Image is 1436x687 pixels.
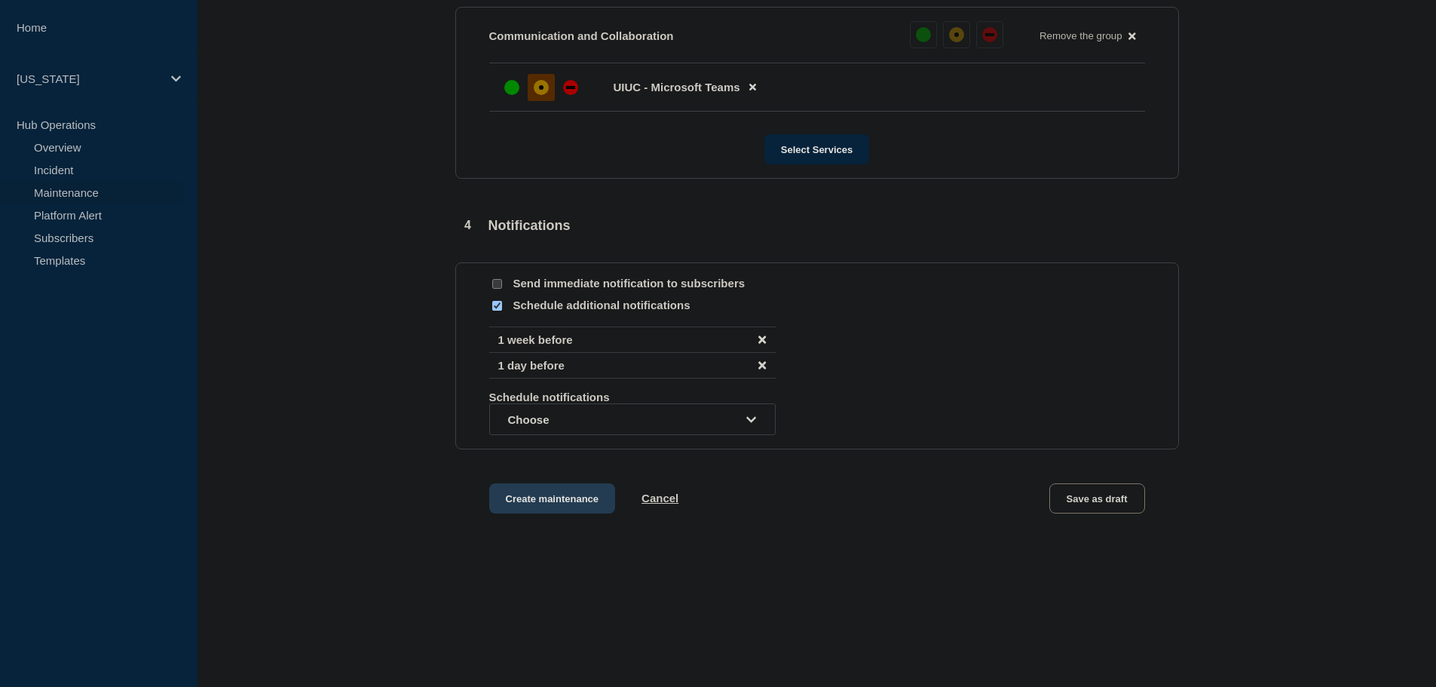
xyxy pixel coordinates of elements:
li: 1 day before [489,353,776,379]
p: Schedule additional notifications [513,299,755,313]
button: disable notification 1 week before [758,333,766,346]
button: Create maintenance [489,483,616,514]
span: UIUC - Microsoft Teams [614,81,740,94]
div: affected [949,27,964,42]
button: up [910,21,937,48]
button: disable notification 1 day before [758,359,766,372]
p: [US_STATE] [17,72,161,85]
button: Cancel [641,492,678,505]
input: Schedule additional notifications [492,301,502,311]
button: down [976,21,1003,48]
button: open dropdown [489,403,776,435]
p: Send immediate notification to subscribers [513,277,755,291]
div: up [916,27,931,42]
button: Remove the group [1030,21,1145,51]
div: down [563,80,578,95]
button: affected [943,21,970,48]
div: Notifications [455,213,571,238]
p: Communication and Collaboration [489,29,674,42]
p: Schedule notifications [489,391,730,403]
span: 4 [455,213,481,238]
div: up [504,80,519,95]
button: Select Services [764,134,869,164]
span: Remove the group [1039,30,1122,41]
input: Send immediate notification to subscribers [492,279,502,289]
li: 1 week before [489,327,776,353]
div: down [982,27,997,42]
div: affected [534,80,549,95]
button: Save as draft [1049,483,1145,514]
